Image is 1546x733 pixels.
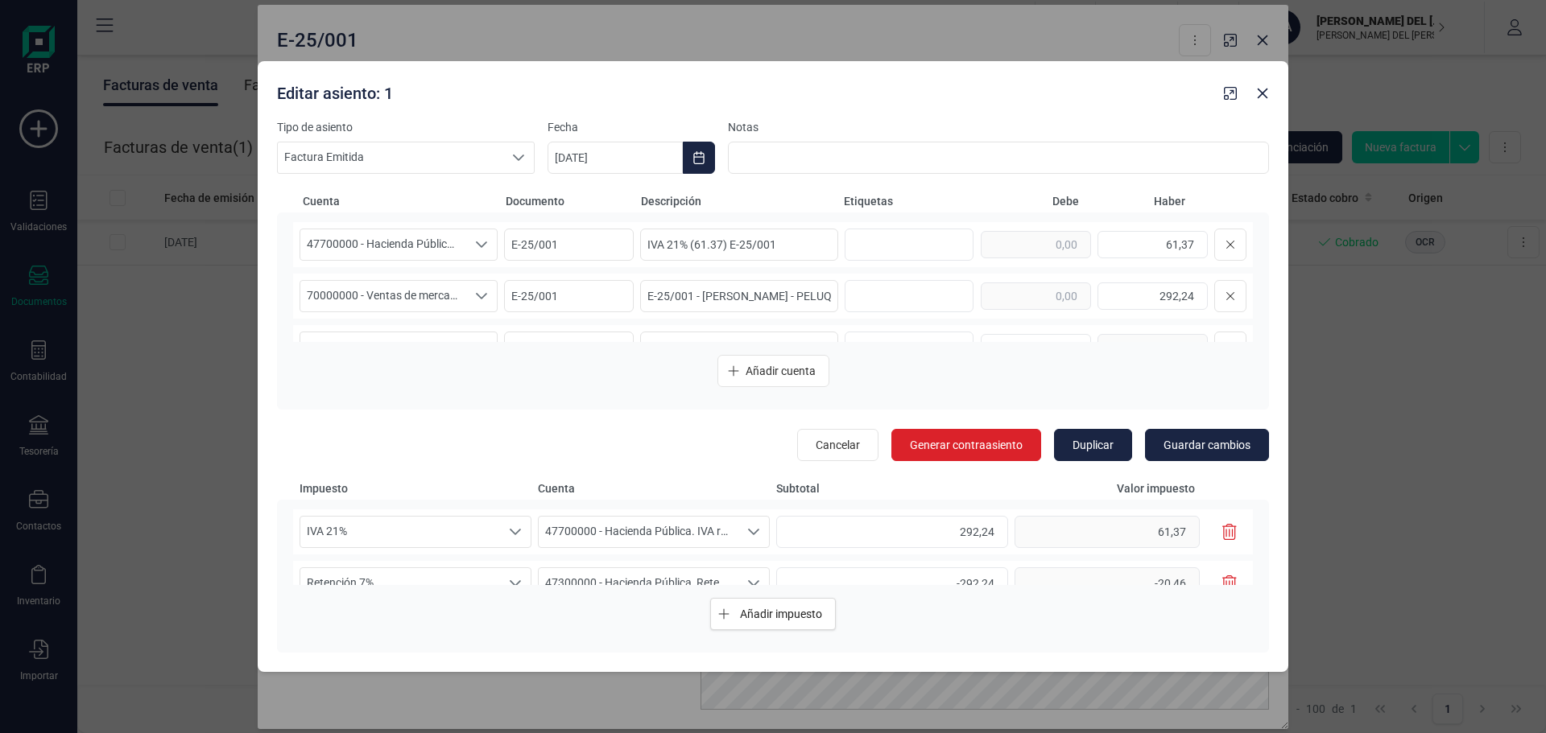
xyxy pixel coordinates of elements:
[300,568,500,599] span: Retención 7%
[1097,231,1208,258] input: 0,00
[641,193,837,209] span: Descripción
[797,429,878,461] button: Cancelar
[710,598,836,630] button: Añadir impuesto
[1164,437,1250,453] span: Guardar cambios
[548,119,715,135] label: Fecha
[271,76,1217,105] div: Editar asiento: 1
[891,429,1041,461] button: Generar contraasiento
[277,119,535,135] label: Tipo de asiento
[981,334,1091,361] input: 0,00
[910,437,1023,453] span: Generar contraasiento
[1054,429,1132,461] button: Duplicar
[466,332,497,363] div: Seleccione una cuenta
[776,567,1008,599] input: 0,00
[746,363,816,379] span: Añadir cuenta
[1015,480,1211,496] span: Valor impuesto
[466,229,497,260] div: Seleccione una cuenta
[717,355,829,387] button: Añadir cuenta
[539,517,738,547] span: 47700000 - Hacienda Pública. IVA repercutido
[844,193,973,209] span: Etiquetas
[500,517,531,547] div: Seleccione un porcentaje
[738,568,769,599] div: Seleccione una cuenta
[738,517,769,547] div: Seleccione una cuenta
[1145,429,1269,461] button: Guardar cambios
[1097,334,1208,361] input: 0,00
[303,193,499,209] span: Cuenta
[300,229,466,260] span: 47700000 - Hacienda Pública. IVA repercutido
[816,437,860,453] span: Cancelar
[539,568,738,599] span: 47300000 - Hacienda Pública, Retenciones y pagos a cuenta
[1085,193,1185,209] span: Haber
[776,516,1008,548] input: 0,00
[776,480,1008,496] span: Subtotal
[1015,516,1200,548] input: 0,00
[300,480,531,496] span: Impuesto
[1015,567,1200,599] input: 0,00
[981,231,1091,258] input: 0,00
[500,568,531,599] div: Seleccione un porcentaje
[300,281,466,311] span: 70000000 - Ventas de mercaderías
[466,281,497,311] div: Seleccione una cuenta
[740,606,822,622] span: Añadir impuesto
[979,193,1079,209] span: Debe
[278,142,503,173] span: Factura Emitida
[300,332,466,363] span: 47300000 - Hacienda Pública, Retenciones y pagos a cuenta
[683,142,715,174] button: Choose Date
[1073,437,1114,453] span: Duplicar
[728,119,1269,135] label: Notas
[981,282,1091,310] input: 0,00
[506,193,635,209] span: Documento
[538,480,770,496] span: Cuenta
[300,517,500,547] span: IVA 21%
[1097,282,1208,310] input: 0,00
